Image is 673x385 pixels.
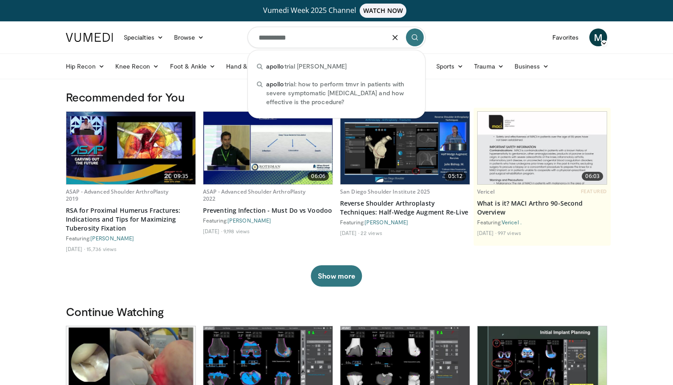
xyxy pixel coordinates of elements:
span: 06:03 [582,172,603,181]
li: [DATE] [340,229,359,236]
img: VuMedi Logo [66,33,113,42]
a: Browse [169,28,210,46]
a: Reverse Shoulder Arthroplasty Techniques: Half-Wedge Augment Re-Live [340,199,470,217]
a: Specialties [118,28,169,46]
li: [DATE] [66,245,85,252]
span: trial [PERSON_NAME] [266,62,347,71]
span: apollo [266,62,284,70]
li: [DATE] [203,227,222,235]
li: [DATE] [477,229,496,236]
input: Search topics, interventions [247,27,426,48]
img: 53f6b3b0-db1e-40d0-a70b-6c1023c58e52.620x360_q85_upscale.jpg [66,112,195,184]
div: Featuring: [66,235,196,242]
img: aae374fe-e30c-4d93-85d1-1c39c8cb175f.620x360_q85_upscale.jpg [203,112,332,184]
a: Trauma [469,57,509,75]
span: FEATURED [581,188,607,195]
a: [PERSON_NAME] [365,219,408,225]
a: [PERSON_NAME] [227,217,271,223]
span: 05:12 [445,172,466,181]
button: Show more [311,265,362,287]
a: [PERSON_NAME] [90,235,134,241]
div: Featuring: [203,217,333,224]
a: Business [509,57,555,75]
li: 9,198 views [223,227,250,235]
img: aa6cc8ed-3dbf-4b6a-8d82-4a06f68b6688.620x360_q85_upscale.jpg [478,112,607,184]
h3: Recommended for You [66,90,607,104]
a: Hip Recon [61,57,110,75]
span: trial: how to perform tmvr in patients with severe symptomatic [MEDICAL_DATA] and how effective i... [266,80,416,106]
li: 997 views [498,229,521,236]
img: 04ab4792-be95-4d15-abaa-61dd869f3458.620x360_q85_upscale.jpg [341,112,470,184]
a: Knee Recon [110,57,165,75]
a: M [589,28,607,46]
a: What is it? MACI Arthro 90-Second Overview [477,199,607,217]
span: 06:06 [308,172,329,181]
a: RSA for Proximal Humerus Fractures: Indications and Tips for Maximizing Tuberosity Fixation [66,206,196,233]
a: Vericel [477,188,495,195]
a: Vumedi Week 2025 ChannelWATCH NOW [67,4,606,18]
div: Featuring: [477,219,607,226]
li: 22 views [361,229,382,236]
a: 09:35 [66,112,195,184]
a: ASAP - Advanced Shoulder ArthroPlasty 2019 [66,188,168,203]
span: apollo [266,80,284,88]
li: 15,736 views [86,245,117,252]
a: Vericel . [502,219,522,225]
a: Sports [431,57,469,75]
a: 06:03 [478,112,607,184]
a: 05:12 [341,112,470,184]
a: Preventing Infection - Must Do vs Voodoo [203,206,333,215]
a: San Diego Shoulder Institute 2025 [340,188,430,195]
a: ASAP - Advanced Shoulder ArthroPlasty 2022 [203,188,305,203]
span: 09:35 [170,172,192,181]
a: Foot & Ankle [165,57,221,75]
span: WATCH NOW [360,4,407,18]
div: Featuring: [340,219,470,226]
a: 06:06 [203,112,332,184]
h3: Continue Watching [66,304,607,319]
a: Hand & Wrist [221,57,278,75]
a: Favorites [547,28,584,46]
